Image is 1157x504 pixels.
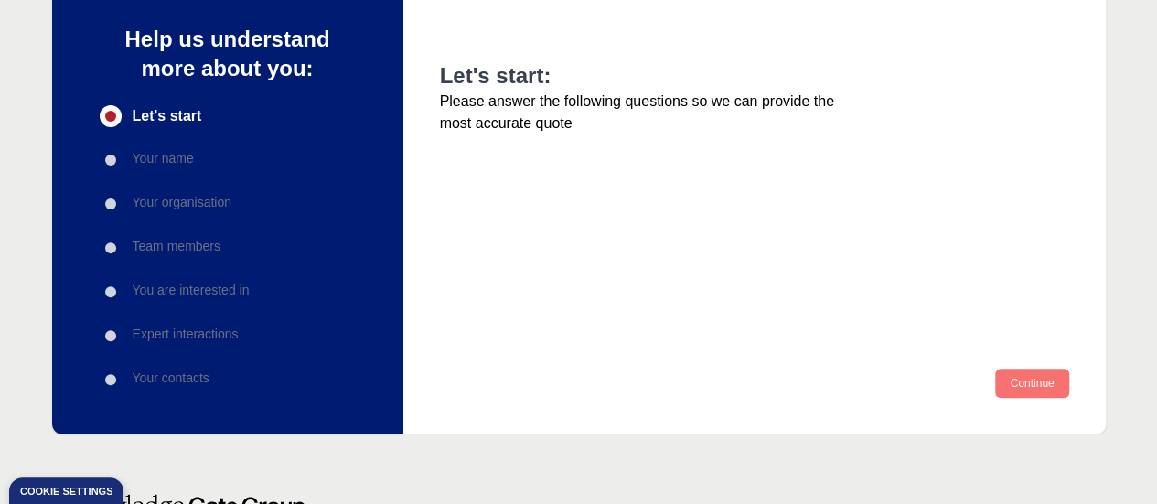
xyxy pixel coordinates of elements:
[133,237,220,255] p: Team members
[133,149,194,167] p: Your name
[440,61,850,91] h2: Let's start:
[133,281,250,299] p: You are interested in
[1066,416,1157,504] iframe: Chat Widget
[100,105,356,391] div: Progress
[100,25,356,83] p: Help us understand more about you:
[133,193,231,211] p: Your organisation
[133,325,239,343] p: Expert interactions
[133,369,209,387] p: Your contacts
[995,369,1068,398] button: Continue
[133,105,202,127] span: Let's start
[440,91,850,134] p: Please answer the following questions so we can provide the most accurate quote
[20,487,112,497] div: Cookie settings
